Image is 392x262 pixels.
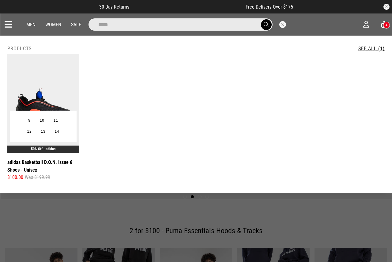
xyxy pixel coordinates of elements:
[36,126,50,137] button: 13
[7,174,23,181] span: $100.00
[5,2,23,21] button: Open LiveChat chat widget
[24,115,35,126] button: 9
[26,22,36,28] a: Men
[7,46,32,51] h2: Products
[246,4,293,10] span: Free Delivery Over $175
[49,115,63,126] button: 11
[50,126,64,137] button: 14
[71,22,81,28] a: Sale
[35,115,49,126] button: 10
[358,46,385,51] a: See All (1)
[45,22,61,28] a: Women
[31,147,55,151] a: 50% Off - adidas
[279,21,286,28] button: Close search
[99,4,129,10] span: 30 Day Returns
[386,23,387,27] div: 4
[23,126,36,137] button: 12
[7,54,79,153] img: Adidas Basketball D.o.n. Issue 6 Shoes - Unisex in Black
[141,4,233,10] iframe: Customer reviews powered by Trustpilot
[381,21,387,28] a: 4
[25,174,50,181] span: Was $199.99
[7,158,79,174] a: adidas Basketball D.O.N. Issue 6 Shoes - Unisex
